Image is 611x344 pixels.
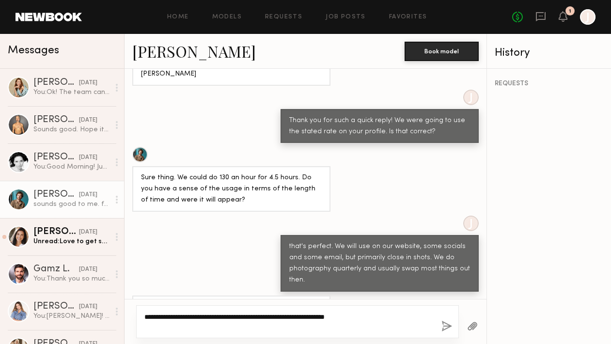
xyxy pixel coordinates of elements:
div: [PERSON_NAME] [33,115,79,125]
a: Job Posts [326,14,366,20]
div: [DATE] [79,190,97,200]
div: [PERSON_NAME] [33,153,79,162]
div: Sure thing. We could do 130 an hour for 4.5 hours. Do you have a sense of the usage in terms of t... [141,172,322,206]
button: Book model [405,42,479,61]
div: [DATE] [79,302,97,312]
div: Sounds good. Hope it goes well. Next time, if you don’t mind, just shoot me a rate for the day. I... [33,125,110,134]
div: 1 [569,9,571,14]
div: that's perfect. We will use on our website, some socials and some email, but primarily close in s... [289,241,470,286]
div: You: Good Morning! Just following up to see if this is something you might be interested in? [33,162,110,172]
div: [PERSON_NAME] [33,227,79,237]
div: [PERSON_NAME] [33,302,79,312]
a: Favorites [389,14,427,20]
div: sounds good to me. for my schedule the morning time works a bit better. [33,200,110,209]
a: Models [212,14,242,20]
div: [DATE] [79,265,97,274]
div: Gamz L. [33,265,79,274]
a: [PERSON_NAME] [132,41,256,62]
a: J [580,9,595,25]
div: REQUESTS [495,80,603,87]
div: History [495,47,603,59]
span: Messages [8,45,59,56]
div: [DATE] [79,116,97,125]
a: Home [167,14,189,20]
a: Requests [265,14,302,20]
div: [DATE] [79,78,97,88]
div: [PERSON_NAME] [33,78,79,88]
a: Book model [405,47,479,55]
div: Unread: Love to get some photos from our shoot day! Can you email them to me? [EMAIL_ADDRESS][DOM... [33,237,110,246]
div: You: Thank you so much for letting me know! We appreciate it! [33,274,110,283]
div: [PERSON_NAME] [33,190,79,200]
div: [DATE] [79,228,97,237]
div: [DATE] [79,153,97,162]
div: Thank you for such a quick reply! We were going to use the stated rate on your profile. Is that c... [289,115,470,138]
div: You: [PERSON_NAME]! So sorry for the delay. I'm just coming up for air. We would LOVE to send you... [33,312,110,321]
div: You: Ok! The team can make 1:30-5 PM work. Would that work for you? We were planning on using you... [33,88,110,97]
